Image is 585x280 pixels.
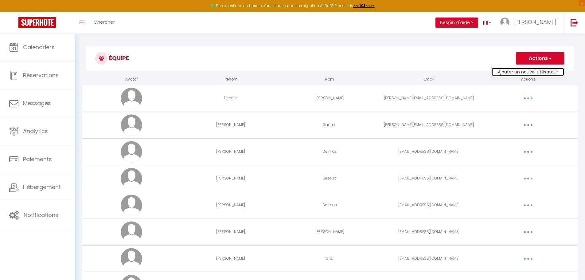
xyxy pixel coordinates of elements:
[121,114,142,136] img: avatar.png
[121,221,142,243] img: avatar.png
[280,219,380,245] td: [PERSON_NAME]
[181,112,280,138] td: [PERSON_NAME]
[496,12,564,34] a: ... [PERSON_NAME]
[280,112,380,138] td: Gaume
[181,165,280,192] td: [PERSON_NAME]
[513,18,556,26] span: [PERSON_NAME]
[280,192,380,219] td: Delmas
[121,88,142,109] img: avatar.png
[571,19,578,26] img: logout
[379,85,478,112] td: [PERSON_NAME][EMAIL_ADDRESS][DOMAIN_NAME]
[379,74,478,85] th: Email
[23,183,61,191] span: Hébergement
[89,12,119,34] a: Chercher
[379,245,478,272] td: [EMAIL_ADDRESS][DOMAIN_NAME]
[121,141,142,163] img: avatar.png
[280,165,380,192] td: Bezaud
[379,138,478,165] td: [EMAIL_ADDRESS][DOMAIN_NAME]
[23,127,48,135] span: Analytics
[280,245,380,272] td: Grizi
[181,245,280,272] td: [PERSON_NAME]
[23,155,52,163] span: Paiements
[478,74,578,85] th: Actions
[181,192,280,219] td: [PERSON_NAME]
[280,74,380,85] th: Nom
[121,168,142,189] img: avatar.png
[500,18,509,27] img: ...
[181,219,280,245] td: [PERSON_NAME]
[492,68,564,76] a: Ajouter un nouvel utilisateur
[353,3,375,8] a: >>> ICI <<<<
[181,74,280,85] th: Prénom
[121,248,142,270] img: avatar.png
[23,43,55,51] span: Calendriers
[516,52,564,65] button: Actions
[181,85,280,112] td: Denefle
[94,19,115,25] span: Chercher
[379,219,478,245] td: [EMAIL_ADDRESS][DOMAIN_NAME]
[24,211,58,219] span: Notifications
[23,99,51,107] span: Messages
[86,46,574,71] h3: Équipe
[18,17,56,28] img: Super Booking
[379,112,478,138] td: [PERSON_NAME][EMAIL_ADDRESS][DOMAIN_NAME]
[121,195,142,216] img: avatar.png
[23,71,59,79] span: Réservations
[280,85,380,112] td: [PERSON_NAME]
[181,138,280,165] td: [PERSON_NAME]
[379,192,478,219] td: [EMAIL_ADDRESS][DOMAIN_NAME]
[435,18,478,28] button: Besoin d'aide ?
[280,138,380,165] td: Delmas
[82,74,181,85] th: Avatar
[379,165,478,192] td: [EMAIL_ADDRESS][DOMAIN_NAME]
